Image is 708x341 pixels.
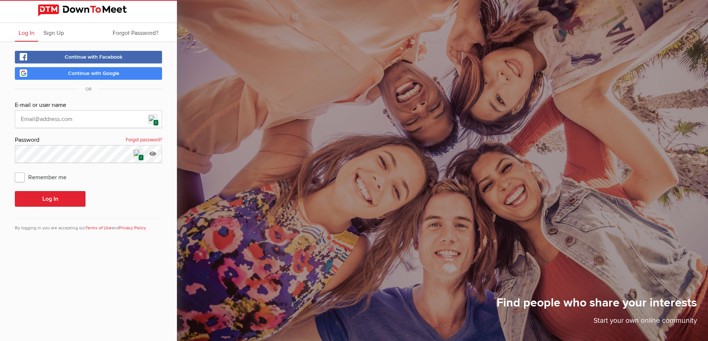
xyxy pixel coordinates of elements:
input: Email@address.com [15,110,162,128]
a: Continue with Google [15,67,162,80]
a: Privacy Policy [119,225,146,231]
h1: Find people who share your interests [497,295,697,315]
img: DownToMeet [38,4,139,16]
div: Password [15,135,162,145]
span: Continue with Google [68,70,119,76]
a: Forgot password? [126,135,162,145]
a: Continue with Facebook [15,51,162,63]
a: Forgot Password? [109,23,162,42]
a: Sign Up [40,23,68,42]
img: npw-badge-icon.svg [148,115,157,124]
div: E-mail or user name [15,101,162,110]
button: Log In [15,191,85,207]
span: Sign Up [43,29,64,37]
span: Log In [19,29,35,37]
p: Start your own online community [497,315,697,330]
img: npw-badge-icon.svg [133,150,142,158]
span: OR [78,86,99,92]
span: Remember me [15,170,74,184]
span: Forgot Password? [113,29,158,37]
span: Continue with Facebook [65,54,123,60]
a: Terms of Use [85,225,111,231]
div: By logging in you are accepting our and [15,219,162,232]
a: Log In [15,23,38,42]
span: 1 [138,154,144,161]
span: 1 [153,119,159,126]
